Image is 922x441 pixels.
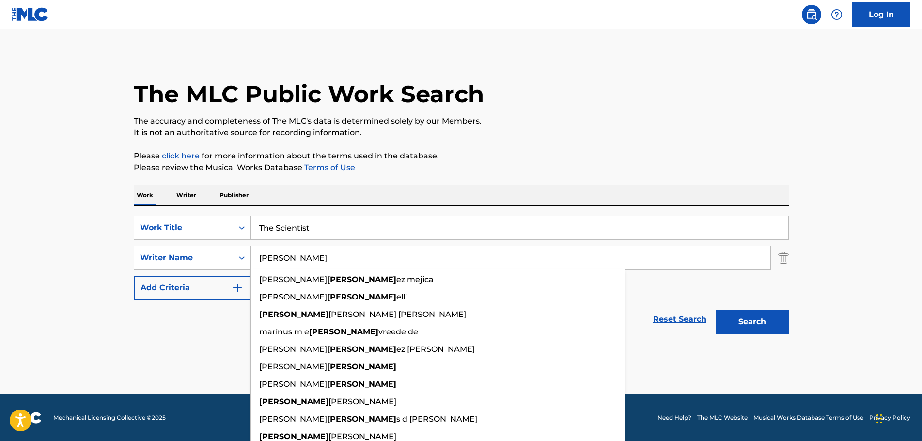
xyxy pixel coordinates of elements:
a: Musical Works Database Terms of Use [753,413,863,422]
span: Mechanical Licensing Collective © 2025 [53,413,166,422]
a: Privacy Policy [869,413,910,422]
span: s d [PERSON_NAME] [396,414,477,424]
h1: The MLC Public Work Search [134,79,484,109]
a: Reset Search [648,309,711,330]
span: elli [396,292,407,301]
button: Search [716,310,789,334]
strong: [PERSON_NAME] [309,327,378,336]
strong: [PERSON_NAME] [327,275,396,284]
a: Terms of Use [302,163,355,172]
strong: [PERSON_NAME] [327,345,396,354]
span: [PERSON_NAME] [259,275,327,284]
form: Search Form [134,216,789,339]
div: Work Title [140,222,227,234]
strong: [PERSON_NAME] [259,432,328,441]
span: ez [PERSON_NAME] [396,345,475,354]
strong: [PERSON_NAME] [327,362,396,371]
span: vreede de [378,327,418,336]
p: It is not an authoritative source for recording information. [134,127,789,139]
img: logo [12,412,42,424]
p: Work [134,185,156,205]
div: Drag [876,404,882,433]
p: Please for more information about the terms used in the database. [134,150,789,162]
a: Log In [852,2,910,27]
span: marinus m e [259,327,309,336]
strong: [PERSON_NAME] [259,397,328,406]
img: help [831,9,843,20]
p: Please review the Musical Works Database [134,162,789,173]
img: Delete Criterion [778,246,789,270]
strong: [PERSON_NAME] [327,292,396,301]
p: Publisher [217,185,251,205]
span: [PERSON_NAME] [259,379,327,389]
iframe: Chat Widget [874,394,922,441]
span: [PERSON_NAME] [259,362,327,371]
a: click here [162,151,200,160]
strong: [PERSON_NAME] [327,414,396,424]
span: ez mejica [396,275,434,284]
strong: [PERSON_NAME] [259,310,328,319]
img: 9d2ae6d4665cec9f34b9.svg [232,282,243,294]
span: [PERSON_NAME] [PERSON_NAME] [328,310,466,319]
span: [PERSON_NAME] [259,414,327,424]
span: [PERSON_NAME] [328,432,396,441]
img: MLC Logo [12,7,49,21]
a: Public Search [802,5,821,24]
strong: [PERSON_NAME] [327,379,396,389]
p: Writer [173,185,199,205]
a: Need Help? [657,413,691,422]
img: search [806,9,817,20]
a: The MLC Website [697,413,748,422]
div: Writer Name [140,252,227,264]
p: The accuracy and completeness of The MLC's data is determined solely by our Members. [134,115,789,127]
span: [PERSON_NAME] [259,345,327,354]
span: [PERSON_NAME] [328,397,396,406]
button: Add Criteria [134,276,251,300]
div: Help [827,5,846,24]
span: [PERSON_NAME] [259,292,327,301]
